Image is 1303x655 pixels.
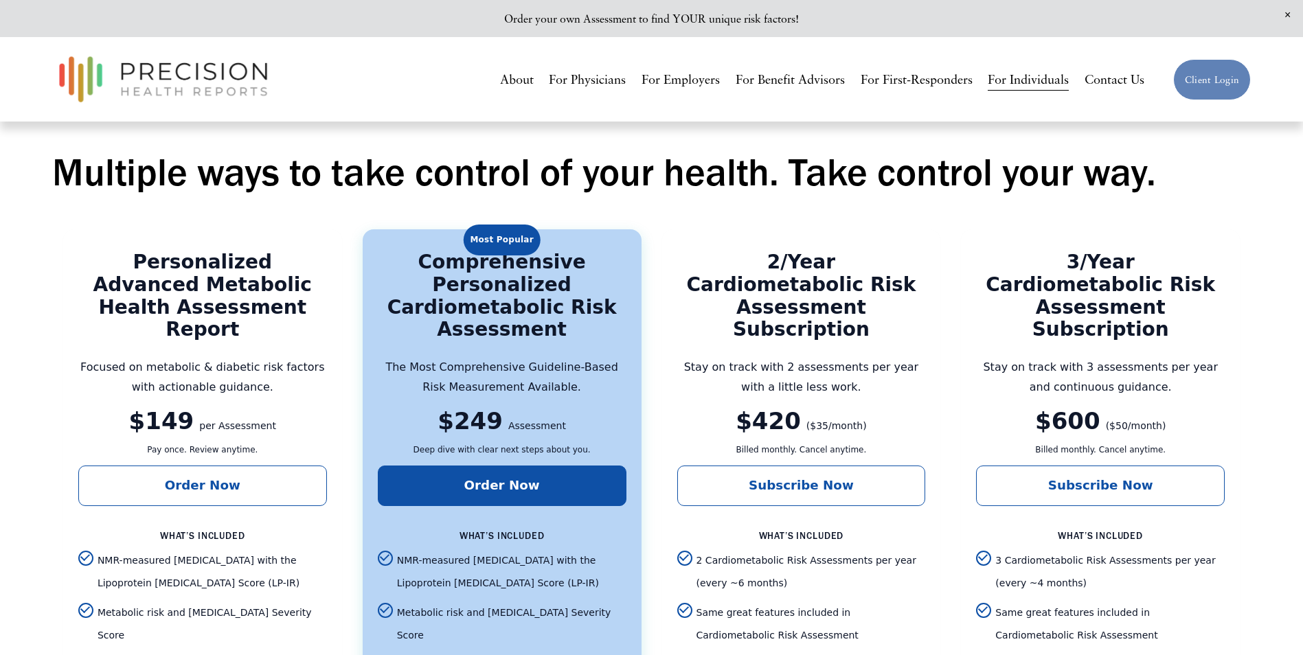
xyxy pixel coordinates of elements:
[78,358,327,398] p: Focused on metabolic & diabetic risk factors with actionable guidance.
[378,358,626,398] p: The Most Comprehensive Guideline-Based Risk Measurement Available.
[1106,415,1166,437] div: ($50/month)
[642,67,720,93] a: For Employers
[463,225,540,255] div: Most Popular
[378,529,626,542] h4: What’s included
[677,466,926,506] a: Subscribe Now
[696,549,926,595] span: 2 Cardiometabolic Risk Assessments per year (every ~6 months)
[976,443,1225,458] p: Billed monthly. Cancel anytime.
[78,466,327,506] a: Order Now
[78,251,327,342] div: Personalized Advanced Metabolic Health Assessment Report
[995,549,1225,595] span: 3 Cardiometabolic Risk Assessments per year (every ~4 months)
[976,251,1225,342] div: 3/Year Cardiometabolic Risk Assessment Subscription
[78,529,327,542] h4: What’s included
[861,67,973,93] a: For First-Responders
[696,601,926,647] span: Same great features included in Cardiometabolic Risk Assessment
[736,410,801,433] div: $420
[1085,67,1144,93] a: Contact Us
[98,549,327,595] span: NMR-measured [MEDICAL_DATA] with the Lipoprotein [MEDICAL_DATA] Score (LP-IR)
[995,601,1225,647] span: Same great features included in Cardiometabolic Risk Assessment
[508,415,566,437] div: Assessment
[976,529,1225,542] h4: What’s included
[677,358,926,398] p: Stay on track with 2 assessments per year with a little less work.
[677,529,926,542] h4: What’s included
[677,443,926,458] p: Billed monthly. Cancel anytime.
[1035,410,1100,433] div: $600
[199,415,276,437] div: per Assessment
[378,251,626,342] div: Comprehensive Personalized Cardiometabolic Risk Assessment
[378,443,626,458] p: Deep dive with clear next steps about you.
[500,67,534,93] a: About
[988,67,1069,93] a: For Individuals
[397,549,626,595] span: NMR-measured [MEDICAL_DATA] with the Lipoprotein [MEDICAL_DATA] Score (LP-IR)
[397,601,626,647] span: Metabolic risk and [MEDICAL_DATA] Severity Score
[129,410,194,433] div: $149
[52,146,1201,197] h2: Multiple ways to take control of your health. Take control your way.
[1234,589,1303,655] iframe: Chat Widget
[677,251,926,342] div: 2/Year Cardiometabolic Risk Assessment Subscription
[736,67,845,93] a: For Benefit Advisors
[378,466,626,506] a: Order Now
[438,410,503,433] div: $249
[52,50,275,108] img: Precision Health Reports
[976,466,1225,506] a: Subscribe Now
[1173,59,1251,100] a: Client Login
[806,415,867,437] div: ($35/month)
[976,358,1225,398] p: Stay on track with 3 assessments per year and continuous guidance.
[98,601,327,647] span: Metabolic risk and [MEDICAL_DATA] Severity Score
[78,443,327,458] p: Pay once. Review anytime.
[549,67,626,93] a: For Physicians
